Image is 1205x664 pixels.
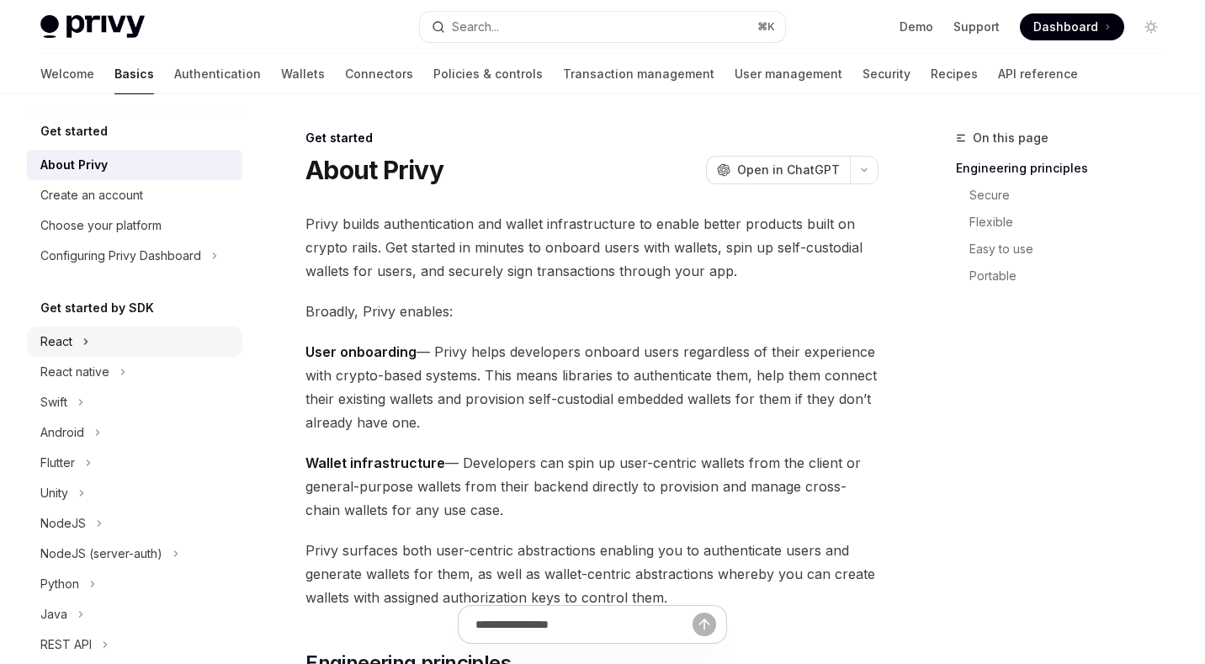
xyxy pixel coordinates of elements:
[1138,13,1165,40] button: Toggle dark mode
[900,19,933,35] a: Demo
[40,332,72,352] div: React
[998,54,1078,94] a: API reference
[40,422,84,443] div: Android
[40,362,109,382] div: React native
[40,15,145,39] img: light logo
[563,54,714,94] a: Transaction management
[40,604,67,624] div: Java
[1020,13,1124,40] a: Dashboard
[420,12,786,42] button: Search...⌘K
[953,19,1000,35] a: Support
[693,613,716,636] button: Send message
[40,185,143,205] div: Create an account
[40,298,154,318] h5: Get started by SDK
[40,155,108,175] div: About Privy
[757,20,775,34] span: ⌘ K
[452,17,499,37] div: Search...
[40,392,67,412] div: Swift
[27,210,242,241] a: Choose your platform
[40,121,108,141] h5: Get started
[969,236,1178,263] a: Easy to use
[305,539,879,609] span: Privy surfaces both user-centric abstractions enabling you to authenticate users and generate wal...
[40,483,68,503] div: Unity
[863,54,910,94] a: Security
[969,209,1178,236] a: Flexible
[40,574,79,594] div: Python
[174,54,261,94] a: Authentication
[433,54,543,94] a: Policies & controls
[281,54,325,94] a: Wallets
[973,128,1048,148] span: On this page
[305,451,879,522] span: — Developers can spin up user-centric wallets from the client or general-purpose wallets from the...
[40,513,86,534] div: NodeJS
[40,453,75,473] div: Flutter
[40,635,92,655] div: REST API
[305,300,879,323] span: Broadly, Privy enables:
[737,162,840,178] span: Open in ChatGPT
[305,343,417,360] strong: User onboarding
[969,263,1178,290] a: Portable
[40,54,94,94] a: Welcome
[969,182,1178,209] a: Secure
[305,130,879,146] div: Get started
[735,54,842,94] a: User management
[931,54,978,94] a: Recipes
[114,54,154,94] a: Basics
[1033,19,1098,35] span: Dashboard
[305,212,879,283] span: Privy builds authentication and wallet infrastructure to enable better products built on crypto r...
[27,180,242,210] a: Create an account
[305,340,879,434] span: — Privy helps developers onboard users regardless of their experience with crypto-based systems. ...
[956,155,1178,182] a: Engineering principles
[40,215,162,236] div: Choose your platform
[40,544,162,564] div: NodeJS (server-auth)
[27,150,242,180] a: About Privy
[305,155,443,185] h1: About Privy
[345,54,413,94] a: Connectors
[706,156,850,184] button: Open in ChatGPT
[40,246,201,266] div: Configuring Privy Dashboard
[305,454,445,471] strong: Wallet infrastructure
